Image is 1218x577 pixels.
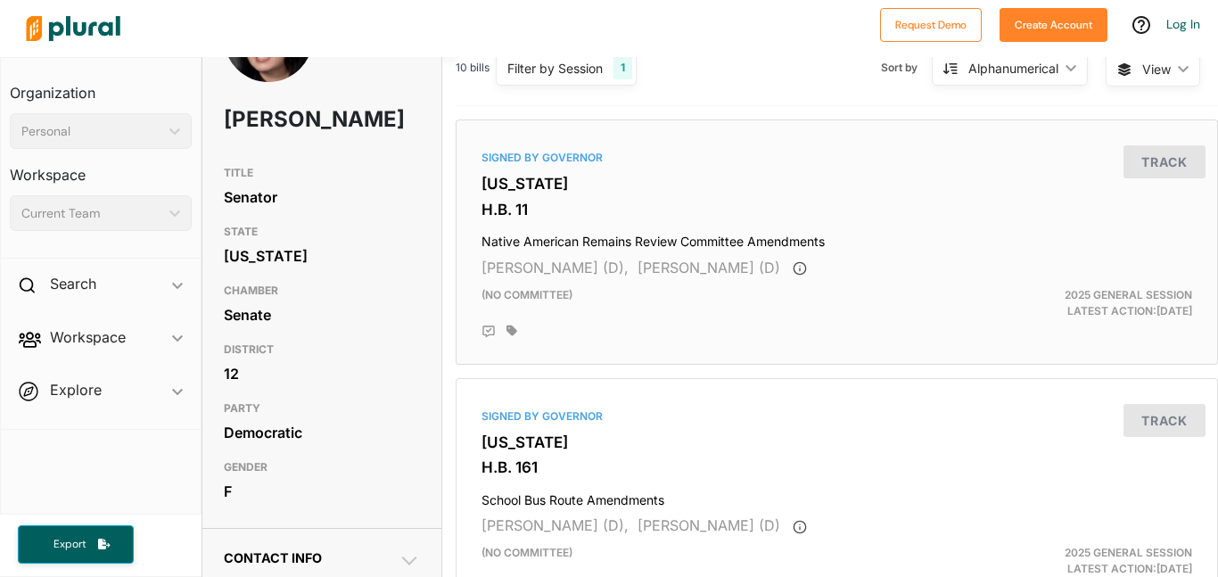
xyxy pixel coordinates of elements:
div: [US_STATE] [224,243,420,269]
button: Request Demo [880,8,982,42]
div: Latest Action: [DATE] [959,287,1206,319]
h3: H.B. 161 [481,458,1192,476]
button: Track [1123,404,1206,437]
span: [PERSON_NAME] (D), [481,516,629,534]
div: Add Position Statement [481,325,496,339]
span: View [1142,60,1171,78]
h3: Workspace [10,149,192,188]
span: 2025 General Session [1065,288,1192,301]
div: (no committee) [468,545,959,577]
h2: Search [50,274,96,293]
button: Track [1123,145,1206,178]
h3: [US_STATE] [481,175,1192,193]
span: Contact Info [224,550,322,565]
h1: [PERSON_NAME] [224,93,342,146]
h4: School Bus Route Amendments [481,484,1192,508]
div: Add tags [506,325,517,337]
div: 12 [224,360,420,387]
a: Log In [1166,16,1200,32]
div: Filter by Session [507,59,603,78]
a: Request Demo [880,14,982,33]
span: 2025 General Session [1065,546,1192,559]
div: F [224,478,420,505]
h3: [US_STATE] [481,433,1192,451]
span: [PERSON_NAME] (D) [638,516,780,534]
h3: DISTRICT [224,339,420,360]
span: [PERSON_NAME] (D) [638,259,780,276]
div: Latest Action: [DATE] [959,545,1206,577]
h4: Native American Remains Review Committee Amendments [481,226,1192,250]
h3: H.B. 11 [481,201,1192,218]
div: (no committee) [468,287,959,319]
span: Export [41,537,98,552]
span: 10 bills [456,60,490,76]
span: [PERSON_NAME] (D), [481,259,629,276]
h3: STATE [224,221,420,243]
div: Signed by Governor [481,408,1192,425]
span: Sort by [881,60,932,76]
div: Personal [21,122,162,141]
h3: CHAMBER [224,280,420,301]
button: Export [18,525,134,564]
div: 1 [613,56,632,79]
div: Signed by Governor [481,150,1192,166]
div: Senator [224,184,420,210]
a: Create Account [1000,14,1107,33]
h3: PARTY [224,398,420,419]
h3: Organization [10,67,192,106]
div: Current Team [21,204,162,223]
button: Create Account [1000,8,1107,42]
div: Democratic [224,419,420,446]
div: Senate [224,301,420,328]
h3: GENDER [224,457,420,478]
h3: TITLE [224,162,420,184]
div: Alphanumerical [968,59,1058,78]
